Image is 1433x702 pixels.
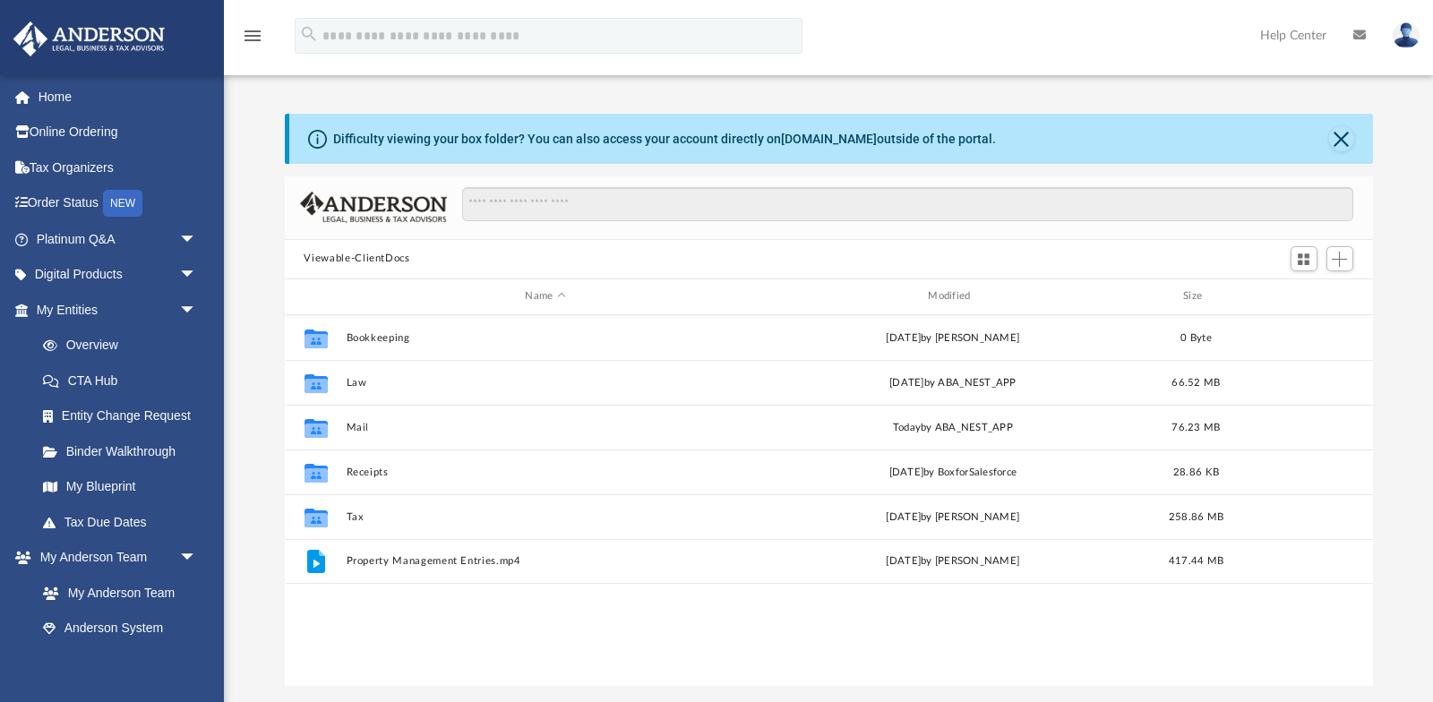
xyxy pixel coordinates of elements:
a: Home [13,79,224,115]
i: search [299,24,319,44]
div: grid [285,315,1373,687]
div: Modified [752,288,1152,304]
button: Switch to Grid View [1291,246,1317,271]
div: [DATE] by [PERSON_NAME] [753,553,1153,569]
a: [DOMAIN_NAME] [781,132,877,146]
a: My Entitiesarrow_drop_down [13,292,224,328]
button: Viewable-ClientDocs [304,251,409,267]
img: Anderson Advisors Platinum Portal [8,21,170,56]
button: Mail [346,421,745,432]
div: Difficulty viewing your box folder? You can also access your account directly on outside of the p... [333,130,996,149]
a: Overview [25,328,224,364]
span: 258.86 MB [1168,511,1223,521]
a: Entity Change Request [25,398,224,434]
a: menu [242,34,263,47]
div: id [292,288,337,304]
a: My Blueprint [25,469,215,505]
span: 417.44 MB [1168,556,1223,566]
button: Tax [346,510,745,522]
button: Bookkeeping [346,331,745,343]
a: My Anderson Team [25,575,206,611]
a: Platinum Q&Aarrow_drop_down [13,221,224,257]
div: Size [1160,288,1231,304]
span: arrow_drop_down [179,292,215,329]
a: Order StatusNEW [13,185,224,222]
div: [DATE] by [PERSON_NAME] [753,330,1153,346]
a: Binder Walkthrough [25,433,224,469]
button: Property Management Entries.mp4 [346,555,745,567]
button: Close [1329,126,1354,151]
span: today [892,422,920,432]
div: Name [345,288,744,304]
span: 66.52 MB [1171,377,1220,387]
a: CTA Hub [25,363,224,398]
div: [DATE] by [PERSON_NAME] [753,509,1153,525]
a: Tax Due Dates [25,504,224,540]
a: Anderson System [25,611,215,646]
img: User Pic [1393,22,1420,48]
a: Digital Productsarrow_drop_down [13,257,224,293]
div: id [1240,288,1365,304]
div: by ABA_NEST_APP [753,419,1153,435]
span: arrow_drop_down [179,257,215,294]
div: [DATE] by ABA_NEST_APP [753,374,1153,390]
i: menu [242,25,263,47]
span: 76.23 MB [1171,422,1220,432]
a: Online Ordering [13,115,224,150]
button: Receipts [346,466,745,477]
span: 0 Byte [1180,332,1212,342]
button: Add [1326,246,1353,271]
button: Law [346,376,745,388]
span: arrow_drop_down [179,221,215,258]
div: NEW [103,190,142,217]
input: Search files and folders [462,187,1352,221]
div: [DATE] by BoxforSalesforce [753,464,1153,480]
a: Tax Organizers [13,150,224,185]
a: My Anderson Teamarrow_drop_down [13,540,215,576]
span: arrow_drop_down [179,540,215,577]
span: 28.86 KB [1172,467,1218,476]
